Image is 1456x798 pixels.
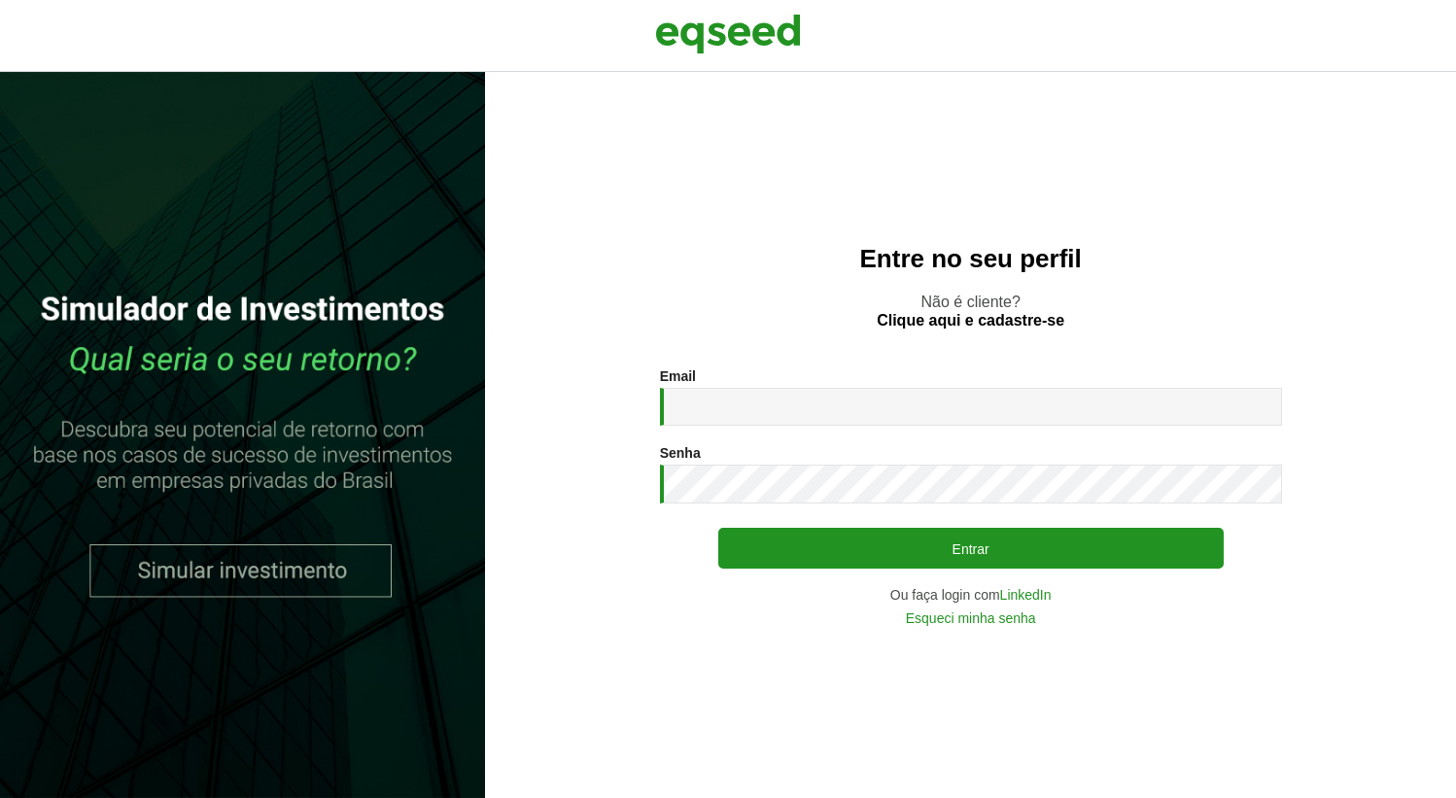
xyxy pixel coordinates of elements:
[655,10,801,58] img: EqSeed Logo
[1000,588,1052,602] a: LinkedIn
[660,446,701,460] label: Senha
[660,588,1282,602] div: Ou faça login com
[906,611,1036,625] a: Esqueci minha senha
[524,245,1417,273] h2: Entre no seu perfil
[524,293,1417,330] p: Não é cliente?
[718,528,1224,569] button: Entrar
[877,313,1064,329] a: Clique aqui e cadastre-se
[660,369,696,383] label: Email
